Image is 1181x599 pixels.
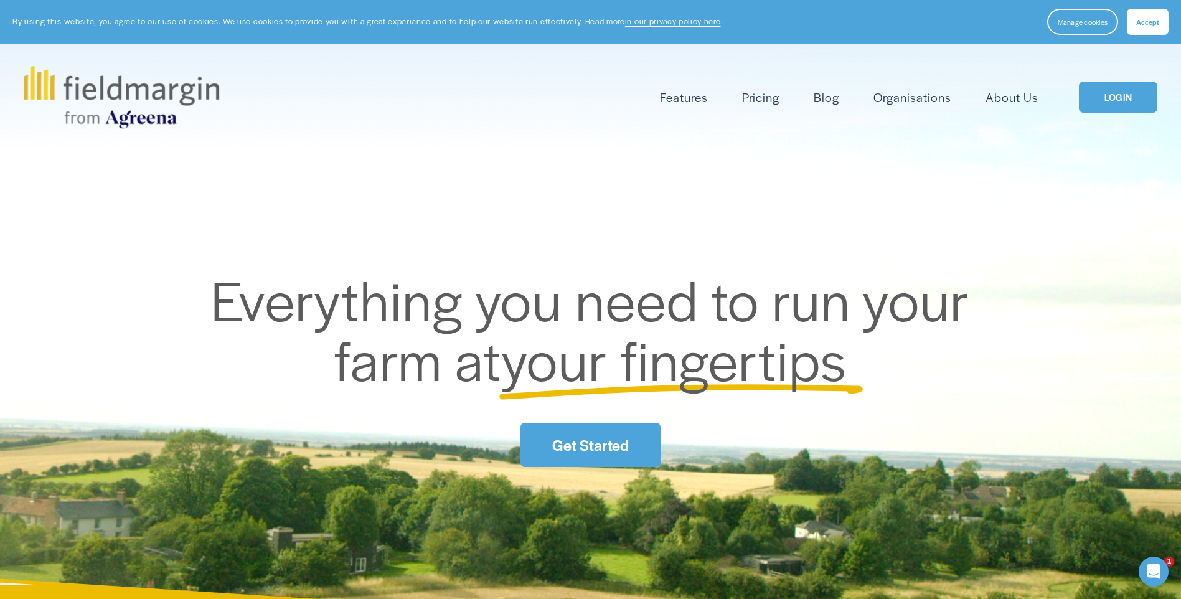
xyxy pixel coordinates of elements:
[12,16,723,27] p: By using this website, you agree to our use of cookies. We use cookies to provide you with a grea...
[1058,17,1108,27] span: Manage cookies
[1127,9,1169,35] button: Accept
[1079,82,1157,113] a: LOGIN
[501,319,847,397] span: your fingertips
[1164,557,1174,567] span: 1
[986,87,1038,108] a: About Us
[742,87,779,108] a: Pricing
[873,87,951,108] a: Organisations
[814,87,839,108] a: Blog
[625,16,721,27] a: in our privacy policy here
[1136,17,1159,27] span: Accept
[520,423,660,467] a: Get Started
[660,88,708,106] span: Features
[660,87,708,108] a: folder dropdown
[1139,557,1169,587] div: Open Intercom Messenger
[211,260,982,397] span: Everything you need to run your farm at
[1047,9,1118,35] button: Manage cookies
[24,66,219,128] img: fieldmargin.com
